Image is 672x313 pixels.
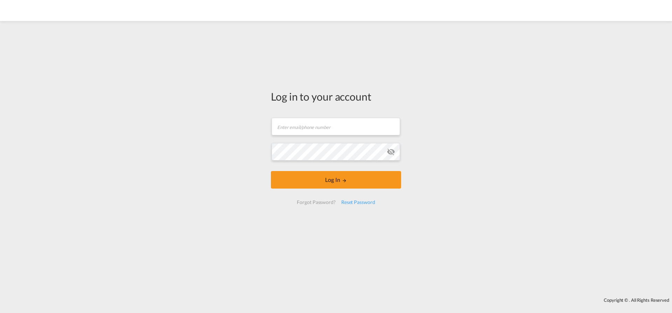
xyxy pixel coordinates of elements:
button: LOGIN [271,171,401,189]
div: Reset Password [338,196,378,209]
md-icon: icon-eye-off [387,148,395,156]
input: Enter email/phone number [272,118,400,135]
div: Forgot Password? [294,196,338,209]
div: Log in to your account [271,89,401,104]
